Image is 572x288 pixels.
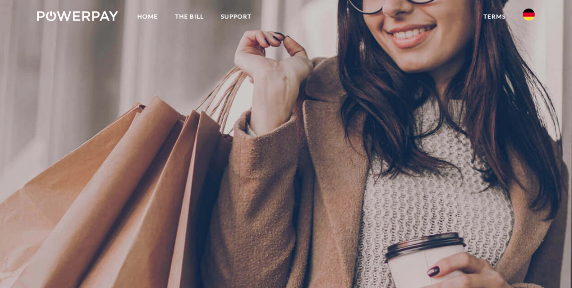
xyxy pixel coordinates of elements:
[212,8,260,26] a: SUPPORT
[167,8,212,26] a: THE BILL
[475,8,514,26] a: Terms
[37,11,118,21] img: logo-powerpay-white.svg
[129,8,167,26] a: Home
[523,9,535,21] img: En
